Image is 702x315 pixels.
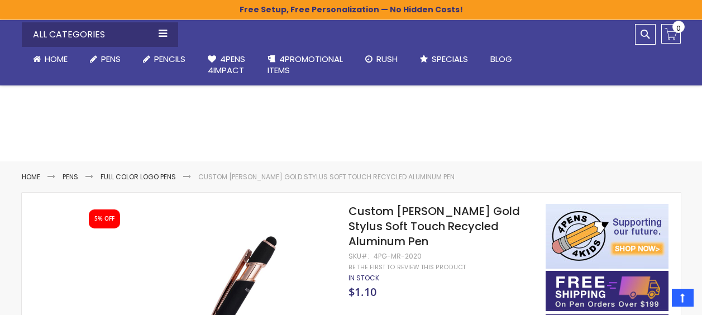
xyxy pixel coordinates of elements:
div: 4PG-MR-2020 [374,252,422,261]
a: 0 [661,24,681,44]
span: Blog [490,53,512,65]
a: Full Color Logo Pens [101,172,176,182]
a: 4PROMOTIONALITEMS [256,47,354,83]
a: Blog [479,47,523,71]
img: Free shipping on orders over $199 [546,271,668,311]
div: 5% OFF [94,215,114,223]
span: 0 [676,23,681,34]
span: Rush [376,53,398,65]
span: 4Pens 4impact [208,53,245,76]
div: All Categories [22,22,178,47]
span: Custom [PERSON_NAME] Gold Stylus Soft Touch Recycled Aluminum Pen [348,203,520,249]
div: Availability [348,274,379,283]
span: Specials [432,53,468,65]
span: Pencils [154,53,185,65]
a: Pencils [132,47,197,71]
span: Home [45,53,68,65]
a: Home [22,172,40,182]
a: Pens [79,47,132,71]
strong: SKU [348,251,369,261]
a: Pens [63,172,78,182]
img: 4pens 4 kids [546,204,668,269]
a: Be the first to review this product [348,263,466,271]
a: Rush [354,47,409,71]
span: $1.10 [348,284,376,299]
li: Custom [PERSON_NAME] Gold Stylus Soft Touch Recycled Aluminum Pen [198,173,455,182]
a: Specials [409,47,479,71]
span: In stock [348,273,379,283]
span: Pens [101,53,121,65]
iframe: Google Customer Reviews [610,285,702,315]
a: 4Pens4impact [197,47,256,83]
a: Home [22,47,79,71]
span: 4PROMOTIONAL ITEMS [268,53,343,76]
